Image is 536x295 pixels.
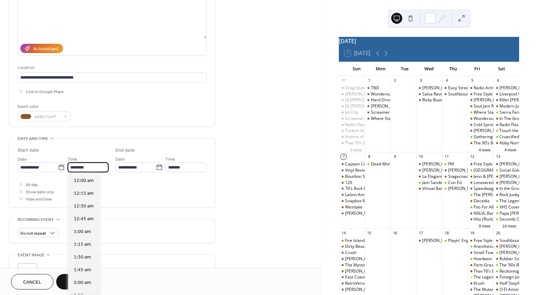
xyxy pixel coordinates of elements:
[493,250,519,256] div: DJ Andre/Dead Letter Office/Stereomatic (WLIR Night)
[499,192,519,198] div: Rock Junky
[493,186,519,192] div: In the Groove
[74,241,91,248] span: 1:15 am
[26,181,38,189] span: All day
[493,216,519,222] div: Seconds Out (Genesis)
[371,97,392,103] div: Hard Drive
[493,287,519,293] div: O El Amor
[165,156,175,163] span: Time
[448,161,454,167] div: FM
[493,268,519,274] div: Reckoning (Grateful Dead)
[339,110,365,115] div: Jet City
[468,103,494,109] div: Soul Jam Revue
[468,198,494,204] div: Decadia
[339,198,365,204] div: Soapbox Messiah
[499,180,532,186] div: [PERSON_NAME]
[345,103,383,109] div: DJ [PERSON_NAME]
[474,116,510,122] div: Wonderous Stories
[371,85,379,91] div: TBD
[365,103,391,109] div: Joe Rock and the All Stars
[468,250,494,256] div: Small Town Gig
[345,140,373,146] div: That 70’s Band
[448,174,489,180] div: Stagecoach )Country)
[26,189,54,196] span: Show date only
[468,268,494,274] div: That 70’s Band
[468,110,494,115] div: Where Stars Collide
[345,128,390,134] div: Turkish American Night
[416,91,442,97] div: Salsa Revolution
[339,103,365,109] div: DJ Jeff
[339,268,365,274] div: Bobby Nathan Band
[34,113,60,121] span: #8B572AFF
[441,62,465,76] div: Thu
[422,91,454,97] div: Salsa Revolution
[345,174,383,180] div: Bourbon Street Trio
[468,167,494,173] div: East Coast
[345,244,372,250] div: Dirty Beaches
[339,287,365,293] div: Ashley McBryde
[442,186,468,192] div: Tiberius Marty Gras and Gary”The Fonz of R&R” Colter!
[339,250,365,256] div: Crush
[468,161,494,167] div: Free Style Disco with DJ Jeff Nec
[422,180,449,186] div: Jam Sandwich
[474,85,497,91] div: Radio Active
[341,78,346,83] div: 31
[493,174,519,180] div: Joe Rock and the All Stars
[371,110,414,115] div: Screamer of the Week
[339,134,365,140] div: Victims of Rock
[339,140,365,146] div: That 70’s Band
[345,85,402,91] div: Drag Queen [PERSON_NAME]
[468,91,494,97] div: Free Style Disco with DJ Jeff Nec
[474,287,534,293] div: The Mutant Kings (Classic Rock)
[345,262,366,268] div: The Mystic
[345,281,366,286] div: RetroVerse
[493,110,519,115] div: Sierra Ferrell Shoot For The Moon Tour
[392,154,397,159] div: 9
[499,287,519,293] div: O El Amor
[468,274,494,280] div: The Legendary Murphy's
[493,167,519,173] div: Social Gold
[74,203,94,210] span: 12:30 am
[493,192,519,198] div: Rock Junky
[495,78,500,83] div: 6
[468,174,494,180] div: Jenn & Jeff
[341,230,346,235] div: 14
[468,281,494,286] div: Krush
[468,97,494,103] div: Jackie & The Rippers
[444,230,449,235] div: 18
[465,62,489,76] div: Fri
[448,85,470,91] div: Easy Street
[474,250,503,256] div: Small Town Gig
[493,134,519,140] div: Cruecified/Bulletproof
[339,180,365,186] div: 12X
[345,97,383,103] div: DJ [PERSON_NAME]
[470,78,475,83] div: 5
[442,167,468,173] div: Johnny Sax Trio
[74,177,94,184] span: 12:00 am
[345,134,374,140] div: Victims of Rock
[345,91,418,97] div: [PERSON_NAME] (Caribbean Soundss)
[499,167,521,173] div: Social Gold
[499,103,528,109] div: Modern Justice
[418,230,423,235] div: 17
[18,252,44,259] span: Event image
[416,97,442,103] div: Risky Business (Oldies)
[448,91,490,97] div: Southbound (Country)
[499,122,530,128] div: Radio Flashback
[416,167,442,173] div: Tommy Sullivan
[345,122,376,128] div: Radio Flashback
[468,122,494,128] div: Cold Spring Harbor Band (Billy Joel)
[416,85,442,91] div: Bob Damato
[493,128,519,134] div: Touch the ’80s
[417,62,441,76] div: Wed
[495,154,500,159] div: 13
[416,186,442,192] div: Virtual Band NYC (R & B)
[468,116,494,122] div: Wonderous Stories
[499,161,532,167] div: [PERSON_NAME]
[339,128,365,134] div: Turkish American Night
[345,192,388,198] div: Latino American Night
[422,85,455,91] div: [PERSON_NAME]
[493,211,519,216] div: Papa Roach & Rise Against: Rise of the Roach Tour
[474,180,494,186] div: Limewired
[365,91,391,97] div: Wonderous Stories
[365,110,391,115] div: Screamer of the Week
